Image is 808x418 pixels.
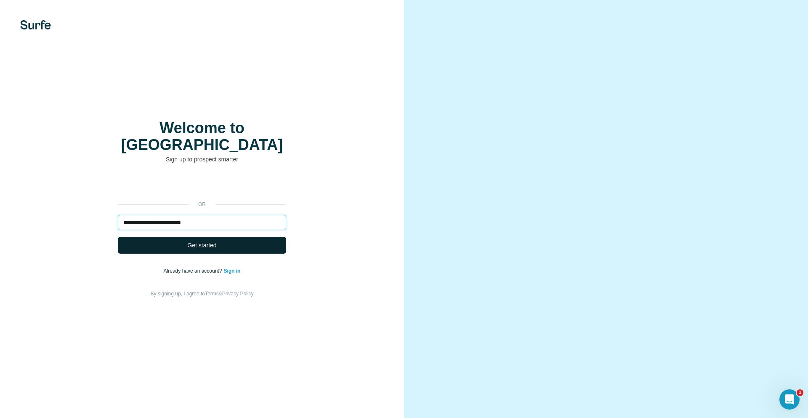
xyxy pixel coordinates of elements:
a: Terms [205,291,219,297]
span: Get started [187,241,216,249]
p: or [189,201,215,208]
span: Already have an account? [164,268,224,274]
img: Surfe's logo [20,20,51,29]
h1: Welcome to [GEOGRAPHIC_DATA] [118,120,286,153]
span: 1 [797,389,803,396]
span: By signing up, I agree to & [151,291,254,297]
button: Get started [118,237,286,254]
iframe: Sign in with Google Button [114,176,290,195]
a: Privacy Policy [222,291,254,297]
iframe: Intercom live chat [779,389,800,410]
p: Sign up to prospect smarter [118,155,286,163]
a: Sign in [223,268,240,274]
